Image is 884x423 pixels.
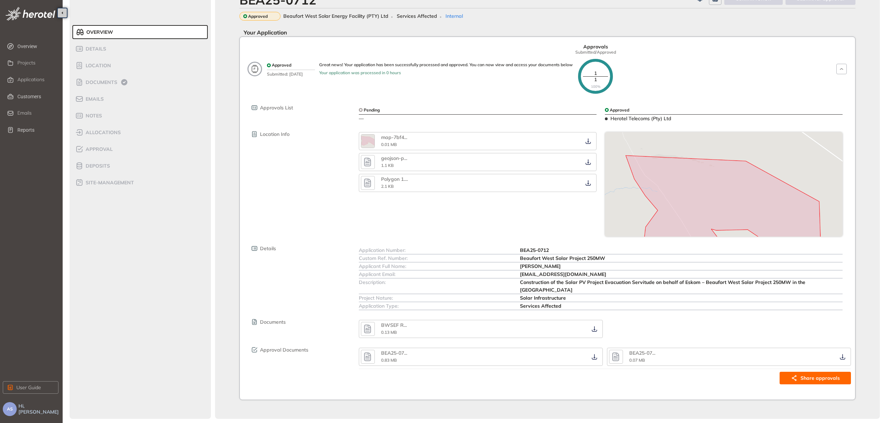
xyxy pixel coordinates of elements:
button: User Guide [3,381,58,394]
button: AS [3,402,17,416]
span: Applications [17,77,45,83]
span: User Guide [16,384,41,391]
span: Details [84,46,106,52]
span: Location [84,63,111,69]
span: Details [260,246,276,252]
span: Description: [359,279,386,285]
span: Your Application [239,29,287,36]
span: Deposits [84,163,110,169]
span: Approval [84,146,113,152]
span: Projects [17,60,35,66]
span: 0.01 MB [381,142,397,147]
span: ... [405,176,408,182]
span: Approvals [583,44,608,50]
span: 2.1 KB [381,184,394,189]
span: Submitted: [DATE] [267,70,315,77]
span: site-management [84,180,134,186]
span: Beaufort West Solar Energy Facility (PTY) Ltd [283,13,388,19]
span: BEA25-07 [381,350,404,356]
span: Submitted/Approved [575,50,616,55]
span: 100% [591,85,600,89]
span: allocations [84,130,121,136]
span: — [359,115,364,122]
span: Overview [84,29,113,35]
span: [PERSON_NAME] [520,263,561,269]
span: Approved [248,14,268,19]
span: Construction of the Solar PV Project Evacuation Servitude on behalf of Eskom – Beaufort West Sola... [520,279,805,293]
div: BWSEF Request letter to HEROTEL.pdf [381,322,409,328]
div: Your application was processed in 0 hours [319,70,573,75]
div: Great news! Your application has been successfully processed and approved. You can now view and a... [319,62,573,67]
span: Beaufort West Solar Project 250MW [520,255,605,261]
span: Application Number: [359,247,405,253]
span: map-7bf4 [381,134,404,140]
span: Applicant Email: [359,271,395,277]
span: Approvals List [260,105,293,111]
span: Emails [84,96,104,102]
div: Polygon 1.kml [381,176,409,182]
span: geojson-p [381,155,404,161]
div: map-7bf4dae0.png [381,134,409,140]
span: Services Affected [397,13,437,19]
span: Internal [445,13,463,19]
span: 0.07 MB [629,357,645,363]
span: ... [404,134,407,140]
span: BEA25-07 [629,350,652,356]
span: Customers [17,90,57,103]
span: Approved [272,63,291,68]
span: Hi, [PERSON_NAME] [18,403,60,415]
span: Project Nature: [359,295,393,301]
span: Overview [17,39,57,53]
span: Polygon 1. [381,176,405,182]
span: BWSEF R [381,322,404,328]
span: Applicant Full Name: [359,263,406,269]
span: ... [652,350,655,356]
span: Location Info [260,131,290,137]
span: Approved [610,108,629,113]
span: AS [7,407,13,412]
span: ... [404,350,407,356]
span: Solar Infrastructure [520,295,566,301]
span: Reports [17,123,57,137]
span: Documents [260,319,286,325]
div: BEA25-0712--letter.pdf [381,350,409,356]
span: Pending [364,108,380,113]
span: Application Type: [359,303,398,309]
span: Herotel Telecoms (Pty) Ltd [610,115,671,122]
span: 0.13 MB [381,330,397,335]
div: BEA25-0712--map.pdf [629,350,657,356]
div: geojson-project-cdae1afb-c72b-45bd-b9f1-22befb941b75.geojson [381,155,409,161]
span: 1.1 KB [381,163,394,168]
span: [EMAIL_ADDRESS][DOMAIN_NAME] [520,271,606,277]
span: Notes [84,113,102,119]
img: map-snapshot [605,132,843,299]
span: Custom Ref. Number: [359,255,408,261]
span: ... [404,322,407,328]
span: Services Affected [520,303,561,309]
span: ... [404,155,407,161]
span: Approval Documents [260,347,308,353]
span: Documents [84,79,117,85]
button: Share approvals [780,372,851,384]
span: Emails [17,110,32,116]
span: Share approvals [800,374,840,382]
span: 0.83 MB [381,357,397,363]
span: BEA25-0712 [520,247,549,253]
img: logo [6,7,55,21]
